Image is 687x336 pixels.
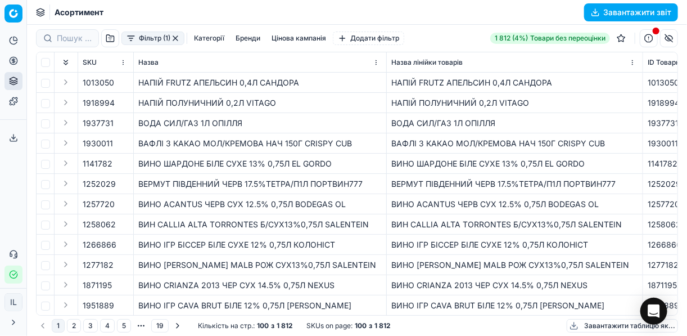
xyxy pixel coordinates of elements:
[55,7,103,18] nav: breadcrumb
[59,75,73,89] button: Expand
[306,321,352,330] span: SKUs on page :
[267,32,331,45] button: Цінова кампанія
[355,321,367,330] strong: 100
[391,77,638,88] div: НАПІЙ FRUTZ АПЕЛЬСИН 0,4Л САНДОРА
[151,319,169,333] button: 19
[333,32,404,45] button: Додати фільтр
[391,178,638,190] div: ВЕРМУТ ПІВДЕННИЙ ЧЕРВ 17.5%ТЕТРА/П1Л ПОРТВИН777
[4,293,22,311] button: IL
[391,259,638,271] div: ВИНО [PERSON_NAME] MALB РОЖ СУХ13%0,75Л SALENTEIN
[59,136,73,150] button: Expand
[391,280,638,291] div: ВИНО CRIANZA 2013 ЧЕР СУХ 14.5% 0,75Л NEXUS
[391,300,638,311] div: ВИНО IГР CAVA BRUT БІЛЕ 12% 0,75Л [PERSON_NAME]
[121,32,184,45] button: Фільтр (1)
[138,118,382,129] div: ВОДА СИЛ/ГАЗ 1Л ОПІЛЛЯ
[189,32,229,45] button: Категорії
[138,239,382,250] div: ВИНО ІГР БІССЕР БІЛЕ СУХЕ 12% 0,75Л КОЛОНІСТ
[277,321,293,330] strong: 1 812
[369,321,372,330] strong: з
[36,318,184,334] nav: pagination
[83,300,114,311] span: 1951889
[138,259,382,271] div: ВИНО [PERSON_NAME] MALB РОЖ СУХ13%0,75Л SALENTEIN
[55,7,103,18] span: Асортимент
[391,219,638,230] div: ВИН CALLIA ALTA TORRONTES Б/СУХ13%0,75Л SALENTEIN
[138,77,382,88] div: НАПІЙ FRUTZ АПЕЛЬСИН 0,4Л САНДОРА
[584,3,678,21] button: Завантажити звіт
[83,118,114,129] span: 1937731
[271,321,274,330] strong: з
[36,319,49,333] button: Go to previous page
[83,199,115,210] span: 1257720
[391,239,638,250] div: ВИНО ІГР БІССЕР БІЛЕ СУХЕ 12% 0,75Л КОЛОНІСТ
[138,97,382,109] div: НАПІЙ ПОЛУНИЧНИЙ 0,2Л VITAGO
[83,239,116,250] span: 1266866
[83,158,112,169] span: 1141782
[198,321,255,330] span: Кількість на стр. :
[83,178,116,190] span: 1252029
[138,280,382,291] div: ВИНО CRIANZA 2013 ЧЕР СУХ 14.5% 0,75Л NEXUS
[59,96,73,109] button: Expand
[59,156,73,170] button: Expand
[391,97,638,109] div: НАПІЙ ПОЛУНИЧНИЙ 0,2Л VITAGO
[117,319,131,333] button: 5
[59,217,73,231] button: Expand
[138,178,382,190] div: ВЕРМУТ ПІВДЕННИЙ ЧЕРВ 17.5%ТЕТРА/П1Л ПОРТВИН777
[83,138,113,149] span: 1930011
[391,138,638,149] div: ВАФЛІ З КАКАО МОЛ/КРЕМОВА НАЧ 150Г CRISPY CUB
[59,177,73,190] button: Expand
[83,319,98,333] button: 3
[391,58,463,67] span: Назва лінійки товарів
[83,97,115,109] span: 1918994
[83,219,116,230] span: 1258062
[138,158,382,169] div: ВИНО ШАРДОНЕ БІЛЕ СУХЕ 13% 0,75Л EL GORDO
[138,138,382,149] div: ВАФЛІ З КАКАО МОЛ/КРЕМОВА НАЧ 150Г CRISPY CUB
[59,56,73,69] button: Expand all
[100,319,115,333] button: 4
[52,319,65,333] button: 1
[59,238,73,251] button: Expand
[257,321,269,330] strong: 100
[59,258,73,271] button: Expand
[83,77,114,88] span: 1013050
[391,118,638,129] div: ВОДА СИЛ/ГАЗ 1Л ОПІЛЛЯ
[59,298,73,312] button: Expand
[171,319,184,333] button: Go to next page
[391,158,638,169] div: ВИНО ШАРДОНЕ БІЛЕ СУХЕ 13% 0,75Л EL GORDO
[57,33,92,44] input: Пошук по SKU або назві
[59,116,73,129] button: Expand
[67,319,81,333] button: 2
[567,319,678,333] button: Завантажити таблицю як...
[138,219,382,230] div: ВИН CALLIA ALTA TORRONTES Б/СУХ13%0,75Л SALENTEIN
[83,259,114,271] span: 1277182
[640,298,667,325] div: Open Intercom Messenger
[231,32,265,45] button: Бренди
[138,58,159,67] span: Назва
[138,300,382,311] div: ВИНО IГР CAVA BRUT БІЛЕ 12% 0,75Л [PERSON_NAME]
[59,278,73,292] button: Expand
[530,34,605,43] span: Товари без переоцінки
[59,197,73,210] button: Expand
[374,321,391,330] strong: 1 812
[490,33,610,44] a: 1 812 (4%)Товари без переоцінки
[83,58,97,67] span: SKU
[5,294,22,311] span: IL
[391,199,638,210] div: ВИНО ACANTUS ЧЕРВ СУХ 12.5% 0,75Л BODEGAS OL
[83,280,112,291] span: 1871195
[138,199,382,210] div: ВИНО ACANTUS ЧЕРВ СУХ 12.5% 0,75Л BODEGAS OL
